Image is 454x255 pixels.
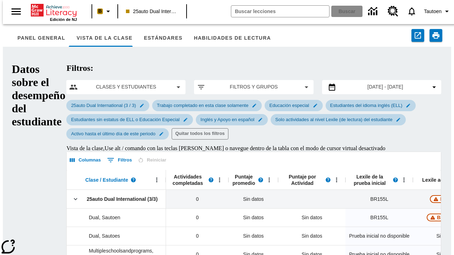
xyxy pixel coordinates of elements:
[196,214,199,221] span: 0
[271,114,406,125] div: Editar Seleccionado filtro de Solo actividades al nivel Lexile (de lectura) del estudiante elemen...
[66,100,149,111] div: Editar Seleccionado filtro de 25auto Dual International (3 / 3) elemento de submenú
[298,229,326,243] div: Sin datos, Dual, Sautoes
[265,103,313,108] span: Educación especial
[66,145,441,152] div: Vista de la clase , Use alt / comando con las teclas [PERSON_NAME] o navegue dentro de la tabla c...
[231,6,329,17] input: Buscar campo
[67,117,184,122] span: Estudiantes sin estatus de ELL o Educación Especial
[68,155,103,166] button: Seleccionar columnas
[331,175,342,185] button: Abrir menú
[323,175,333,185] button: Lea más sobre el Puntaje por actividad
[170,174,206,186] span: Actividades completadas
[66,128,169,140] div: Editar Seleccionado filtro de Activo hasta el último día de este periodo elemento de submenú
[94,5,115,18] button: Boost El color de la clase es melocotón. Cambiar el color de la clase.
[196,195,199,203] span: 0
[325,83,438,91] button: Seleccione el intervalo de fechas opción del menú
[151,175,162,185] button: Abrir menú
[196,232,199,240] span: 0
[264,175,275,185] button: Abrir menú
[83,83,168,91] span: Clases y estudiantes
[228,190,278,208] div: Sin datos, 25auto Dual International (3/3)
[196,114,268,125] div: Editar Seleccionado filtro de Inglés y Apoyo en español elemento de submenú
[214,175,225,185] button: Abrir menú
[166,190,228,208] div: 0, 25auto Dual International (3/3)
[66,63,441,73] h2: Filtros:
[188,30,277,47] button: Habilidades de lectura
[232,174,255,186] span: Puntaje promedio
[421,5,454,18] button: Perfil/Configuración
[6,1,27,22] button: Abrir el menú lateral
[239,192,267,206] span: Sin datos
[265,100,322,111] div: Editar Seleccionado filtro de Educación especial elemento de submenú
[424,8,442,15] span: Tautoen
[197,83,310,91] button: Aplicar filtros opción del menú
[138,30,188,47] button: Estándares
[166,227,228,245] div: 0, Dual, Sautoes
[239,229,267,243] span: Sin datos
[430,83,438,91] svg: Collapse Date Range Filter
[50,17,77,22] span: Edición de NJ
[239,210,267,225] span: Sin datos
[326,103,407,108] span: Estudiantes del idioma inglés (ELL)
[98,7,102,16] span: B
[370,195,388,203] span: Lector principiante 155 Lexile, 25auto Dual International (3/3)
[87,195,157,203] span: 25auto Dual International (3/3)
[390,175,401,185] button: Lea más sobre el Lexile de la prueba inicial
[206,175,216,185] button: Lea más sobre Actividades completadas
[196,117,259,122] span: Inglés y Apoyo en español
[403,2,421,21] a: Notificaciones
[364,2,383,21] a: Centro de información
[72,195,79,203] svg: Clic aquí para contraer la fila de la clase
[128,175,139,185] button: Lea más sobre Clase / Estudiante
[66,114,193,125] div: Editar Seleccionado filtro de Estudiantes sin estatus de ELL o Educación Especial elemento de sub...
[271,117,397,122] span: Solo actividades al nivel Lexile (de lectura) del estudiante
[349,232,409,240] span: Prueba inicial no disponible, Dual, Sautoes
[31,2,77,22] div: Portada
[298,210,326,225] div: Sin datos, Dual, Sautoen
[85,177,128,183] span: Clase / Estudiante
[67,103,140,108] span: 25auto Dual International (3 / 3)
[211,83,296,91] span: Filtros y grupos
[282,174,323,186] span: Puntaje por Actividad
[326,100,416,111] div: Editar Seleccionado filtro de Estudiantes del idioma inglés (ELL) elemento de submenú
[430,29,442,42] button: Imprimir
[70,194,81,204] button: Clic aquí para contraer la fila de la clase
[89,232,120,239] span: Dual, Sautoes
[166,208,228,227] div: 0, Dual, Sautoen
[89,214,120,221] span: Dual, Sautoen
[370,214,388,221] span: Lector principiante 155 Lexile, Dual, Sautoen
[228,208,278,227] div: Sin datos, Dual, Sautoen
[69,83,183,91] button: Seleccione las clases y los estudiantes opción del menú
[71,30,138,47] button: Vista de la clase
[126,8,178,15] span: 25auto Dual International
[105,154,134,166] button: Mostrar filtros
[349,174,390,186] span: Lexile de la prueba inicial
[67,131,160,136] span: Activo hasta el último día de este periodo
[422,177,452,183] span: Lexile actual
[255,175,266,185] button: Lea más sobre el Puntaje promedio
[228,227,278,245] div: Sin datos, Dual, Sautoes
[12,30,71,47] button: Panel general
[367,83,403,91] span: [DATE] - [DATE]
[411,29,424,42] button: Exportar a CSV
[153,103,253,108] span: Trabajo completado en esta clase solamente
[383,2,403,21] a: Centro de recursos, Se abrirá en una pestaña nueva.
[152,100,262,111] div: Editar Seleccionado filtro de Trabajo completado en esta clase solamente elemento de submenú
[399,175,409,185] button: Abrir menú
